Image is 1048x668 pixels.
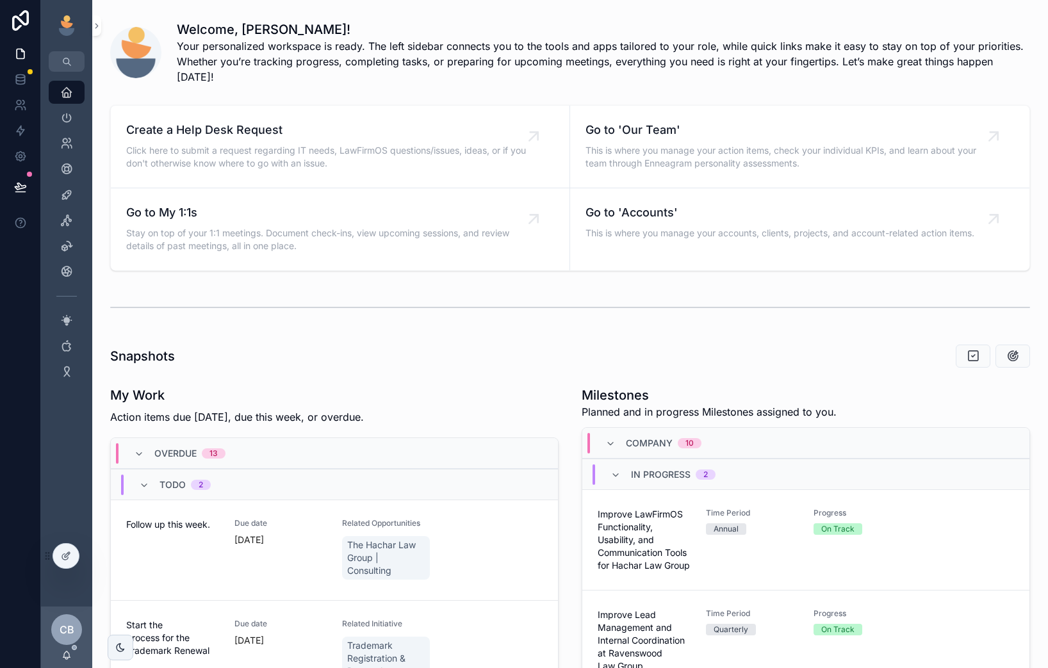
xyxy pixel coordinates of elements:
[60,622,74,637] span: CB
[714,624,748,635] div: Quarterly
[585,227,974,240] span: This is where you manage your accounts, clients, projects, and account-related action items.
[570,106,1029,188] a: Go to 'Our Team'This is where you manage your action items, check your individual KPIs, and learn...
[814,608,906,619] span: Progress
[582,404,837,420] span: Planned and in progress Milestones assigned to you.
[110,386,364,404] h1: My Work
[706,508,799,518] span: Time Period
[111,188,570,270] a: Go to My 1:1sStay on top of your 1:1 meetings. Document check-ins, view upcoming sessions, and re...
[582,386,837,404] h1: Milestones
[582,489,1029,590] a: Improve LawFirmOS Functionality, Usability, and Communication Tools for Hachar Law GroupTime Peri...
[154,447,197,460] span: Overdue
[177,20,1030,38] h1: Welcome, [PERSON_NAME]!
[347,539,425,577] span: The Hachar Law Group | Consulting
[110,409,364,425] p: Action items due [DATE], due this week, or overdue.
[821,624,855,635] div: On Track
[703,469,708,480] div: 2
[126,144,534,170] span: Click here to submit a request regarding IT needs, LawFirmOS questions/issues, ideas, or if you d...
[126,619,219,657] span: Start the process for the Trademark Renewal
[814,508,906,518] span: Progress
[126,518,219,531] span: Follow up this week.
[234,634,264,647] p: [DATE]
[585,204,974,222] span: Go to 'Accounts'
[160,478,186,491] span: Todo
[126,227,534,252] span: Stay on top of your 1:1 meetings. Document check-ins, view upcoming sessions, and review details ...
[342,619,435,629] span: Related Initiative
[111,106,570,188] a: Create a Help Desk RequestClick here to submit a request regarding IT needs, LawFirmOS questions/...
[342,536,430,580] a: The Hachar Law Group | Consulting
[706,608,799,619] span: Time Period
[234,518,327,528] span: Due date
[585,121,994,139] span: Go to 'Our Team'
[126,204,534,222] span: Go to My 1:1s
[598,508,691,572] span: Improve LawFirmOS Functionality, Usability, and Communication Tools for Hachar Law Group
[234,619,327,629] span: Due date
[631,468,691,481] span: In Progress
[714,523,739,535] div: Annual
[56,15,77,36] img: App logo
[199,480,203,490] div: 2
[234,534,264,546] p: [DATE]
[111,500,558,600] a: Follow up this week.Due date[DATE]Related OpportunitiesThe Hachar Law Group | Consulting
[821,523,855,535] div: On Track
[585,144,994,170] span: This is where you manage your action items, check your individual KPIs, and learn about your team...
[626,437,673,450] span: Company
[209,448,218,459] div: 13
[570,188,1029,270] a: Go to 'Accounts'This is where you manage your accounts, clients, projects, and account-related ac...
[177,38,1030,85] span: Your personalized workspace is ready. The left sidebar connects you to the tools and apps tailore...
[685,438,694,448] div: 10
[41,72,92,400] div: scrollable content
[342,518,435,528] span: Related Opportunities
[110,347,175,365] h1: Snapshots
[126,121,534,139] span: Create a Help Desk Request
